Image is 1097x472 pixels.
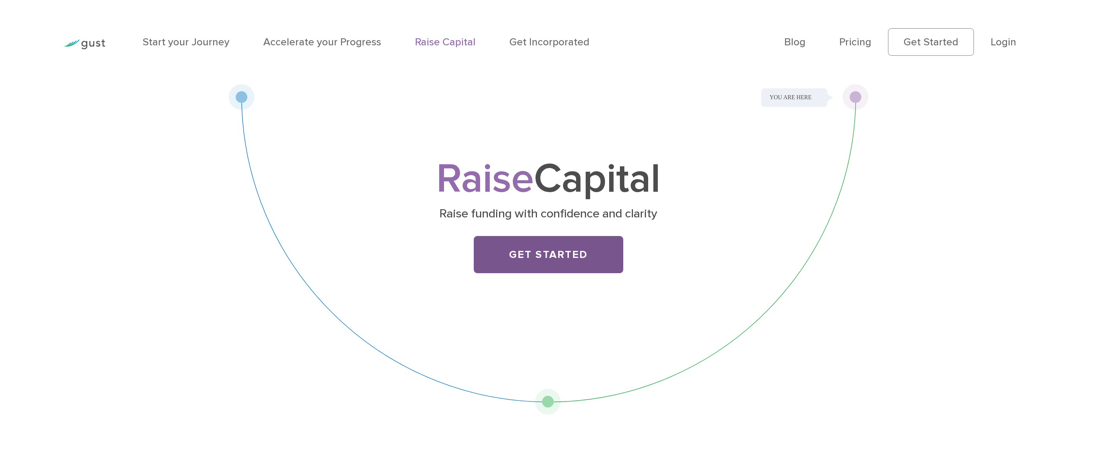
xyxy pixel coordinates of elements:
a: Get Started [474,236,623,273]
span: Raise [436,155,534,203]
a: Accelerate your Progress [263,36,381,48]
a: Raise Capital [415,36,476,48]
a: Blog [784,36,805,48]
a: Login [991,36,1016,48]
a: Get Started [888,28,974,56]
a: Get Incorporated [509,36,589,48]
h1: Capital [318,161,779,198]
a: Pricing [839,36,871,48]
p: Raise funding with confidence and clarity [322,206,775,222]
a: Start your Journey [142,36,229,48]
img: Gust Logo [64,39,105,49]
